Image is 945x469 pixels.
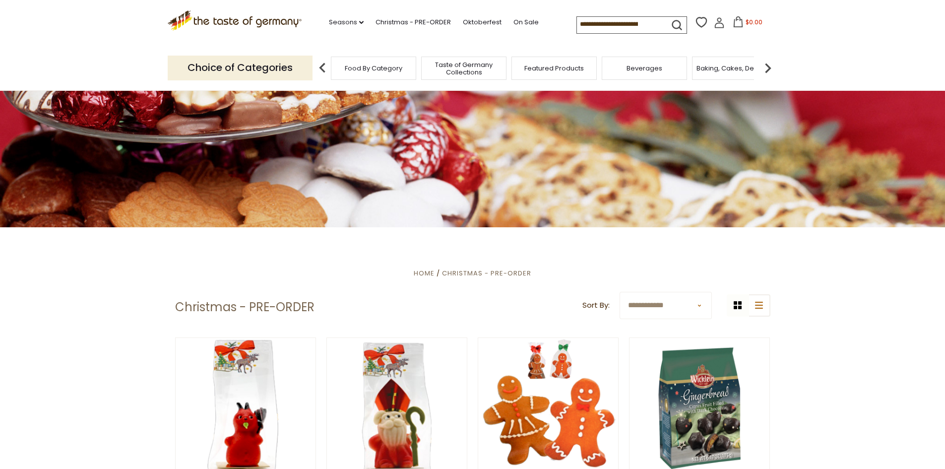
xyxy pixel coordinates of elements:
[758,58,778,78] img: next arrow
[414,268,435,278] a: Home
[376,17,451,28] a: Christmas - PRE-ORDER
[345,65,402,72] a: Food By Category
[513,17,539,28] a: On Sale
[746,18,762,26] span: $0.00
[582,299,610,312] label: Sort By:
[524,65,584,72] a: Featured Products
[329,17,364,28] a: Seasons
[696,65,773,72] a: Baking, Cakes, Desserts
[727,16,769,31] button: $0.00
[442,268,531,278] a: Christmas - PRE-ORDER
[627,65,662,72] a: Beverages
[424,61,504,76] a: Taste of Germany Collections
[175,300,315,315] h1: Christmas - PRE-ORDER
[463,17,502,28] a: Oktoberfest
[168,56,313,80] p: Choice of Categories
[313,58,332,78] img: previous arrow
